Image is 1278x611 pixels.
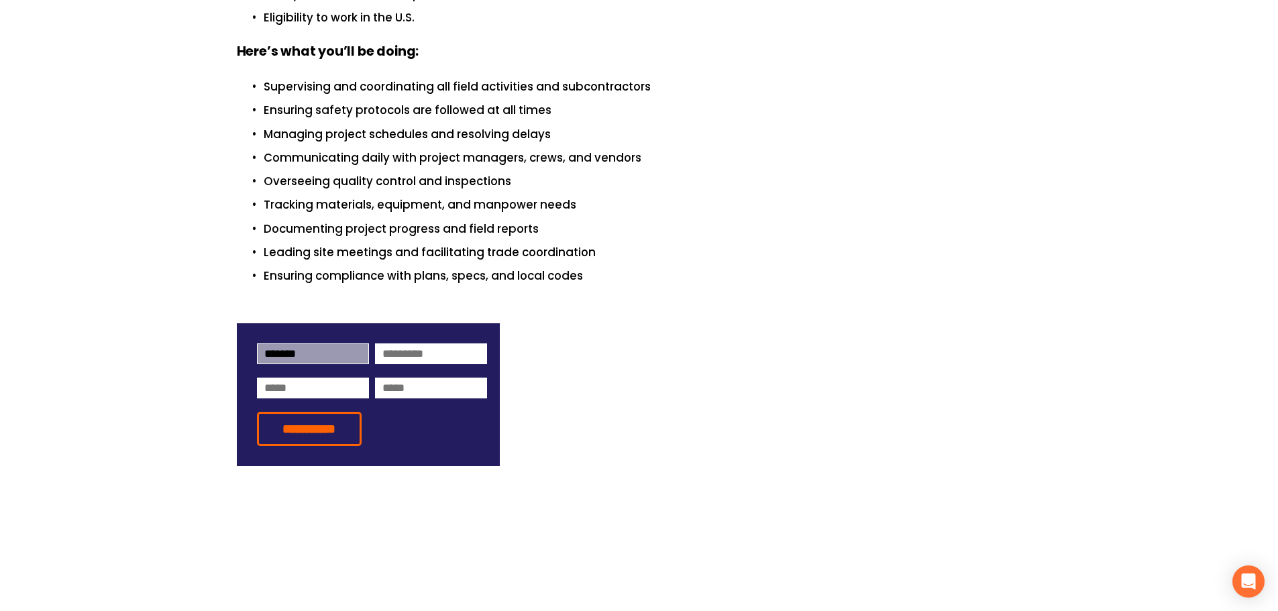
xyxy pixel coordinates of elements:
[264,172,1042,190] p: Overseeing quality control and inspections
[264,9,1042,27] p: Eligibility to work in the U.S.
[264,267,1042,285] p: Ensuring compliance with plans, specs, and local codes
[264,101,1042,119] p: Ensuring safety protocols are followed at all times
[264,196,1042,214] p: Tracking materials, equipment, and manpower needs
[237,42,419,64] strong: Here’s what you’ll be doing:
[264,220,1042,238] p: Documenting project progress and field reports
[264,243,1042,262] p: Leading site meetings and facilitating trade coordination
[1232,565,1265,598] div: Open Intercom Messenger
[264,125,1042,144] p: Managing project schedules and resolving delays
[264,149,1042,167] p: Communicating daily with project managers, crews, and vendors
[264,78,1042,96] p: Supervising and coordinating all field activities and subcontractors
